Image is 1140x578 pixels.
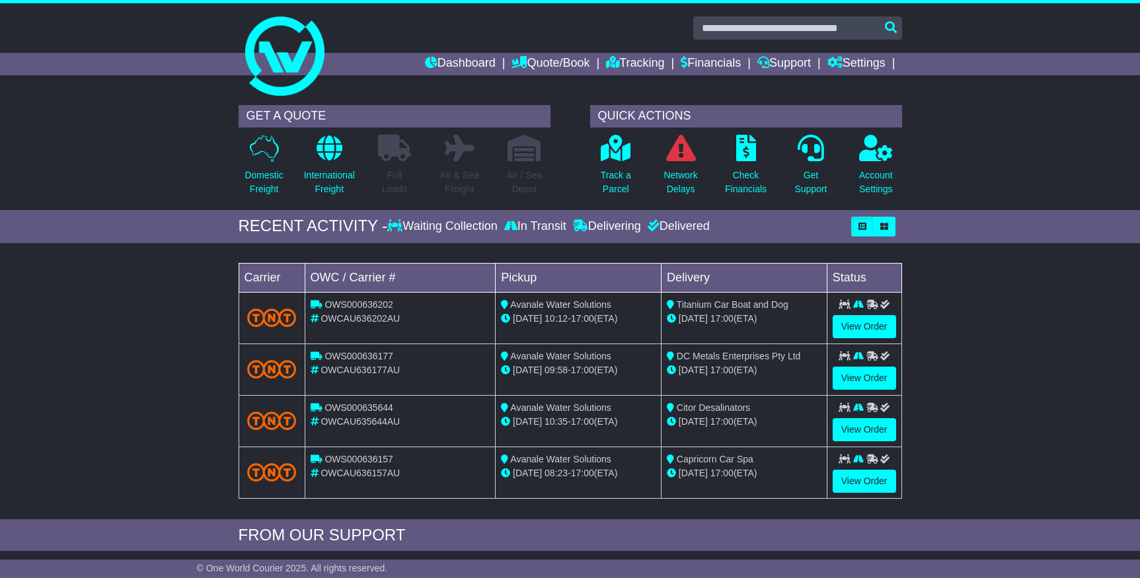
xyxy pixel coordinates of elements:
span: [DATE] [679,365,708,375]
span: [DATE] [679,468,708,478]
span: 09:58 [545,365,568,375]
a: Quote/Book [512,53,589,75]
span: [DATE] [513,313,542,324]
span: [DATE] [679,313,708,324]
span: 17:00 [710,313,734,324]
div: - (ETA) [501,466,656,480]
span: Avanale Water Solutions [510,351,611,361]
a: GetSupport [794,134,827,203]
span: [DATE] [679,416,708,427]
div: (ETA) [667,312,821,326]
p: Check Financials [725,168,767,196]
a: CheckFinancials [724,134,767,203]
div: (ETA) [667,363,821,377]
span: DC Metals Enterprises Pty Ltd [677,351,801,361]
span: 17:00 [571,365,594,375]
a: View Order [833,418,896,441]
a: Financials [681,53,741,75]
p: Air & Sea Freight [440,168,479,196]
a: Tracking [606,53,664,75]
div: In Transit [501,219,570,234]
div: Delivered [644,219,710,234]
span: OWS000636202 [324,299,393,310]
span: 08:23 [545,468,568,478]
p: Air / Sea Depot [507,168,543,196]
a: DomesticFreight [244,134,284,203]
img: TNT_Domestic.png [247,463,297,481]
div: GET A QUOTE [239,105,551,127]
div: (ETA) [667,466,821,480]
div: Waiting Collection [387,219,500,234]
span: Avanale Water Solutions [510,454,611,464]
span: 10:35 [545,416,568,427]
a: View Order [833,367,896,390]
p: Track a Parcel [601,168,631,196]
span: OWS000635644 [324,402,393,413]
a: View Order [833,315,896,338]
div: FROM OUR SUPPORT [239,526,902,545]
p: Full Loads [378,168,411,196]
span: [DATE] [513,468,542,478]
p: Domestic Freight [245,168,283,196]
div: QUICK ACTIONS [590,105,902,127]
a: NetworkDelays [663,134,698,203]
a: Track aParcel [600,134,632,203]
a: AccountSettings [858,134,893,203]
p: Get Support [794,168,827,196]
td: Delivery [661,263,827,292]
td: Pickup [496,263,662,292]
img: TNT_Domestic.png [247,308,297,326]
span: OWCAU636177AU [321,365,400,375]
a: Support [757,53,811,75]
td: Status [827,263,901,292]
td: OWC / Carrier # [305,263,496,292]
p: Account Settings [859,168,893,196]
span: [DATE] [513,365,542,375]
div: - (ETA) [501,363,656,377]
span: Titanium Car Boat and Dog [677,299,788,310]
span: 17:00 [710,365,734,375]
span: 17:00 [571,416,594,427]
div: Delivering [570,219,644,234]
p: Network Delays [664,168,697,196]
span: Avanale Water Solutions [510,402,611,413]
span: [DATE] [513,416,542,427]
a: InternationalFreight [303,134,356,203]
span: 17:00 [571,313,594,324]
span: 17:00 [710,468,734,478]
img: TNT_Domestic.png [247,360,297,378]
span: OWCAU636157AU [321,468,400,478]
div: - (ETA) [501,415,656,429]
a: Dashboard [425,53,496,75]
a: View Order [833,470,896,493]
p: International Freight [304,168,355,196]
span: OWCAU635644AU [321,416,400,427]
span: OWCAU636202AU [321,313,400,324]
div: - (ETA) [501,312,656,326]
span: Citor Desalinators [677,402,750,413]
span: 17:00 [571,468,594,478]
td: Carrier [239,263,305,292]
div: RECENT ACTIVITY - [239,217,388,236]
div: (ETA) [667,415,821,429]
span: 10:12 [545,313,568,324]
a: Settings [827,53,886,75]
span: © One World Courier 2025. All rights reserved. [197,563,388,573]
span: Capricorn Car Spa [677,454,753,464]
img: TNT_Domestic.png [247,412,297,429]
span: OWS000636177 [324,351,393,361]
span: OWS000636157 [324,454,393,464]
span: Avanale Water Solutions [510,299,611,310]
span: 17:00 [710,416,734,427]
